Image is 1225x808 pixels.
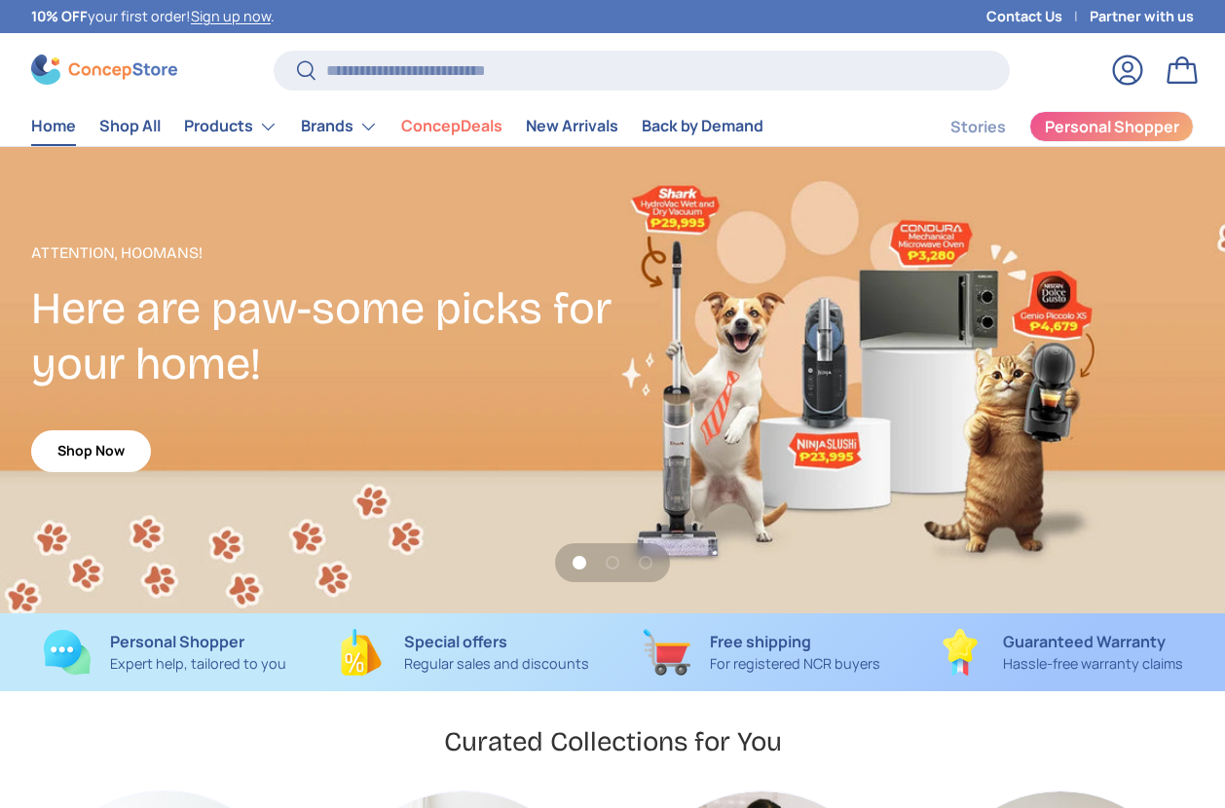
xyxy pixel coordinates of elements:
[184,107,278,146] a: Products
[301,107,378,146] a: Brands
[31,241,612,265] p: Attention, Hoomans!
[110,653,286,675] p: Expert help, tailored to you
[628,629,896,676] a: Free shipping For registered NCR buyers
[642,107,763,145] a: Back by Demand
[1090,6,1194,27] a: Partner with us
[444,724,782,759] h2: Curated Collections for You
[31,430,151,472] a: Shop Now
[904,107,1194,146] nav: Secondary
[172,107,289,146] summary: Products
[31,629,299,676] a: Personal Shopper Expert help, tailored to you
[950,108,1006,146] a: Stories
[1003,631,1166,652] strong: Guaranteed Warranty
[404,653,589,675] p: Regular sales and discounts
[986,6,1090,27] a: Contact Us
[927,629,1195,676] a: Guaranteed Warranty Hassle-free warranty claims
[31,107,763,146] nav: Primary
[1003,653,1183,675] p: Hassle-free warranty claims
[31,6,275,27] p: your first order! .
[110,631,244,652] strong: Personal Shopper
[404,631,507,652] strong: Special offers
[289,107,390,146] summary: Brands
[191,7,271,25] a: Sign up now
[31,55,177,85] img: ConcepStore
[710,631,811,652] strong: Free shipping
[31,280,612,392] h2: Here are paw-some picks for your home!
[31,7,88,25] strong: 10% OFF
[1029,111,1194,142] a: Personal Shopper
[401,107,502,145] a: ConcepDeals
[330,629,598,676] a: Special offers Regular sales and discounts
[31,107,76,145] a: Home
[526,107,618,145] a: New Arrivals
[710,653,880,675] p: For registered NCR buyers
[1045,119,1179,134] span: Personal Shopper
[99,107,161,145] a: Shop All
